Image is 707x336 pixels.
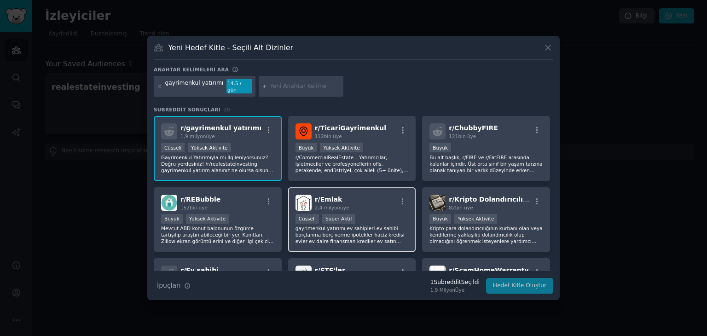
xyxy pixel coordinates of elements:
[164,145,181,151] font: Cüsseli
[165,80,224,86] font: gayrimenkul yatırımı
[206,133,214,139] font: üye
[299,145,314,151] font: Büyük
[454,196,539,203] font: Kripto Dolandırıcılıkları
[320,266,345,274] font: ETF'ler
[164,216,180,221] font: Büyük
[186,196,220,203] font: REBubble
[161,155,274,218] font: Gayrimenkul Yatırımıyla mı İlgileniyorsunuz? Doğru yerdesiniz! /r/realestateinvesting, gayrimenku...
[161,195,177,211] img: REBubble
[180,133,206,139] font: 1,9 milyon
[315,133,324,139] font: 112
[429,155,542,231] font: Bu alt başlık, r/FIRE ve r/FatFIRE arasında kalanlar içindir. Üst orta sınıf bir yaşam tarzına ol...
[270,82,340,91] input: Yeni Anahtar Kelime
[458,133,476,139] font: bin üye
[454,124,498,132] font: ChubbyFIRE
[296,155,408,212] font: r/CommercialRealEstate – Yatırımcılar, işletmeciler ve profesyonellerin ofis, perakende, endüstri...
[296,123,312,139] img: TicariGayrimenkul
[186,124,261,132] font: gayrimenkul yatırımı
[154,278,194,294] button: İpuçları
[455,287,464,293] font: Üye
[449,205,455,210] font: 82
[449,133,458,139] font: 121
[454,266,528,274] font: ScamHomeWarranty
[315,124,320,132] font: r/
[190,205,208,210] font: bin üye
[434,279,461,285] font: Subreddit
[449,196,454,203] font: r/
[430,287,455,293] font: 1,9 Milyon
[296,195,312,211] img: Emlak
[299,216,316,221] font: Cüsseli
[224,107,230,112] font: 10
[296,226,405,257] font: gayrimenkul yatırımı ev sahipleri ev sahibi borçlanma borç verme ipotekler haciz kredisi evler ev...
[325,216,352,221] font: Süper Aktif
[320,124,386,132] font: TicariGayrimenkul
[296,266,312,282] img: ETF'ler
[458,216,494,221] font: Yüksek Aktivite
[154,67,229,72] font: Anahtar kelimeleri ara
[191,145,227,151] font: Yüksek Aktivite
[180,266,186,274] font: r/
[429,266,446,282] img: ScamHomeWarranty
[429,226,542,295] font: Kripto para dolandırıcılığının kurbanı olan veya kendilerine yaklaşılıp dolandırıcılık olup olmad...
[461,279,480,285] font: Seçildi
[340,205,349,210] font: üye
[433,216,448,221] font: Büyük
[323,145,359,151] font: Yüksek Aktivite
[157,282,181,289] font: İpuçları
[324,133,342,139] font: bin üye
[180,196,186,203] font: r/
[315,266,320,274] font: r/
[189,216,226,221] font: Yüksek Aktivite
[449,124,454,132] font: r/
[429,195,446,211] img: Kripto Dolandırıcılıkları
[320,196,342,203] font: Emlak
[455,205,473,210] font: bin üye
[315,205,340,210] font: 2,4 milyon
[315,196,320,203] font: r/
[168,43,293,52] font: Yeni Hedef Kitle - Seçili Alt Dizinler
[186,266,219,274] font: Ev sahibi
[449,266,454,274] font: r/
[430,279,434,285] font: 1
[180,205,190,210] font: 152
[161,226,273,250] font: Mevcut ABD konut balonunun özgürce tartışılıp araştırılabileceği bir yer. Kanıtları, Zillow ekran...
[180,124,186,132] font: r/
[227,81,241,93] font: 14,5 / gün
[433,145,448,151] font: Büyük
[154,107,220,112] font: Subreddit Sonuçları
